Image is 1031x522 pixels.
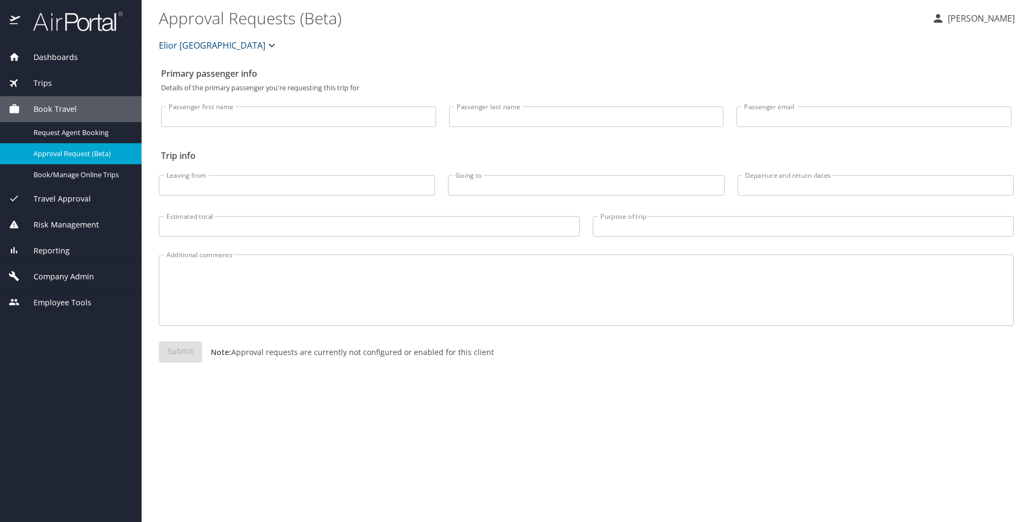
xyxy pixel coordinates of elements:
span: Request Agent Booking [34,128,129,138]
img: airportal-logo.png [21,11,123,32]
h2: Trip info [161,147,1012,164]
span: Book Travel [20,103,77,115]
span: Company Admin [20,271,94,283]
h2: Primary passenger info [161,65,1012,82]
p: Details of the primary passenger you're requesting this trip for [161,84,1012,91]
span: Book/Manage Online Trips [34,170,129,180]
strong: Note: [211,347,231,357]
p: [PERSON_NAME] [945,12,1015,25]
img: icon-airportal.png [10,11,21,32]
p: Approval requests are currently not configured or enabled for this client [202,346,494,358]
button: Elior [GEOGRAPHIC_DATA] [155,35,283,56]
span: Dashboards [20,51,78,63]
span: Trips [20,77,52,89]
span: Reporting [20,245,70,257]
span: Risk Management [20,219,99,231]
button: [PERSON_NAME] [927,9,1019,28]
h1: Approval Requests (Beta) [159,1,923,35]
span: Employee Tools [20,297,91,309]
span: Elior [GEOGRAPHIC_DATA] [159,38,265,53]
span: Travel Approval [20,193,91,205]
span: Approval Request (Beta) [34,149,129,159]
